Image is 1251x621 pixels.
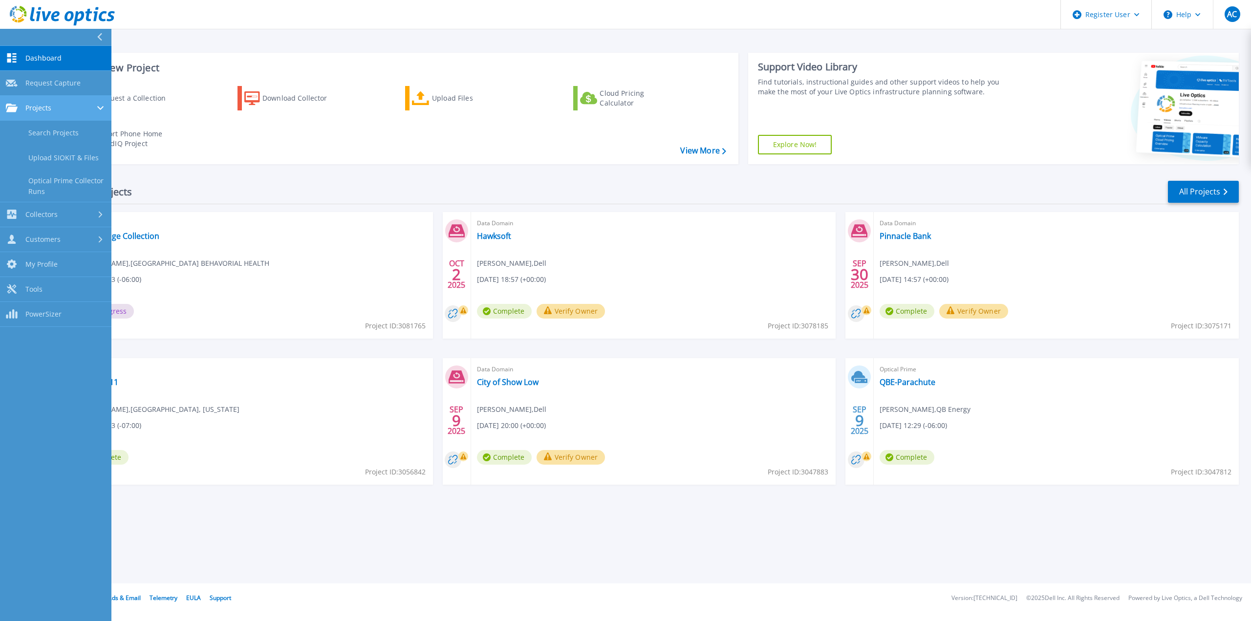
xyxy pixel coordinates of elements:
span: [PERSON_NAME] , QB Energy [880,404,971,415]
a: EULA [186,594,201,602]
span: 2 [452,270,461,278]
a: Cloud Pricing Calculator [573,86,682,110]
div: Cloud Pricing Calculator [600,88,678,108]
span: My Profile [25,260,58,269]
span: Project ID: 3047812 [1171,467,1231,477]
span: [PERSON_NAME] , Dell [477,258,546,269]
li: © 2025 Dell Inc. All Rights Reserved [1026,595,1120,601]
a: All Projects [1168,181,1239,203]
span: Request Capture [25,79,81,87]
span: Data Domain [477,218,830,229]
div: Request a Collection [97,88,175,108]
div: OCT 2025 [447,257,466,292]
span: Complete [477,304,532,319]
span: [DATE] 12:29 (-06:00) [880,420,947,431]
span: [DATE] 18:57 (+00:00) [477,274,546,285]
a: View More [680,146,726,155]
span: Data Domain [880,218,1233,229]
div: Import Phone Home CloudIQ Project [96,129,172,149]
div: Support Video Library [758,61,1012,73]
span: Data Domain [477,364,830,375]
span: Optical Prime [880,364,1233,375]
a: QBE-Parachute [880,377,935,387]
span: [DATE] 20:00 (+00:00) [477,420,546,431]
a: Support [210,594,231,602]
span: [PERSON_NAME] , [GEOGRAPHIC_DATA] BEHAVORIAL HEALTH [74,258,269,269]
span: Projects [25,104,51,112]
span: Tools [25,285,43,294]
span: 30 [851,270,868,278]
span: Optical Prime [74,218,427,229]
span: Project ID: 3075171 [1171,321,1231,331]
span: Project ID: 3081765 [365,321,426,331]
li: Version: [TECHNICAL_ID] [951,595,1017,601]
span: Complete [880,450,934,465]
button: Verify Owner [537,450,605,465]
a: Telemetry [150,594,177,602]
span: [PERSON_NAME] , Dell [880,258,949,269]
span: [PERSON_NAME] , Dell [477,404,546,415]
a: Request a Collection [69,86,178,110]
a: Hawksoft [477,231,511,241]
span: PowerSizer [25,310,62,319]
div: SEP 2025 [850,403,869,438]
span: [DATE] 14:57 (+00:00) [880,274,949,285]
span: 9 [855,416,864,425]
span: [PERSON_NAME] , [GEOGRAPHIC_DATA], [US_STATE] [74,404,239,415]
button: Verify Owner [537,304,605,319]
a: Pinnacle Bank [880,231,931,241]
a: Explore Now! [758,135,832,154]
a: Download Collector [237,86,346,110]
div: SEP 2025 [850,257,869,292]
span: Complete [477,450,532,465]
span: Dashboard [25,54,62,63]
a: North Range Collection [74,231,159,241]
span: Optical Prime [74,364,427,375]
span: Collectors [25,210,58,219]
span: Project ID: 3056842 [365,467,426,477]
div: Download Collector [262,88,341,108]
div: Upload Files [432,88,510,108]
a: City of Show Low [477,377,539,387]
span: Project ID: 3047883 [768,467,828,477]
button: Verify Owner [939,304,1008,319]
h3: Start a New Project [69,63,726,73]
span: Project ID: 3078185 [768,321,828,331]
div: Find tutorials, instructional guides and other support videos to help you make the most of your L... [758,77,1012,97]
span: Complete [880,304,934,319]
span: AC [1227,10,1237,18]
span: 9 [452,416,461,425]
div: SEP 2025 [447,403,466,438]
a: Ads & Email [108,594,141,602]
a: Upload Files [405,86,514,110]
span: Customers [25,235,61,244]
li: Powered by Live Optics, a Dell Technology [1128,595,1242,601]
